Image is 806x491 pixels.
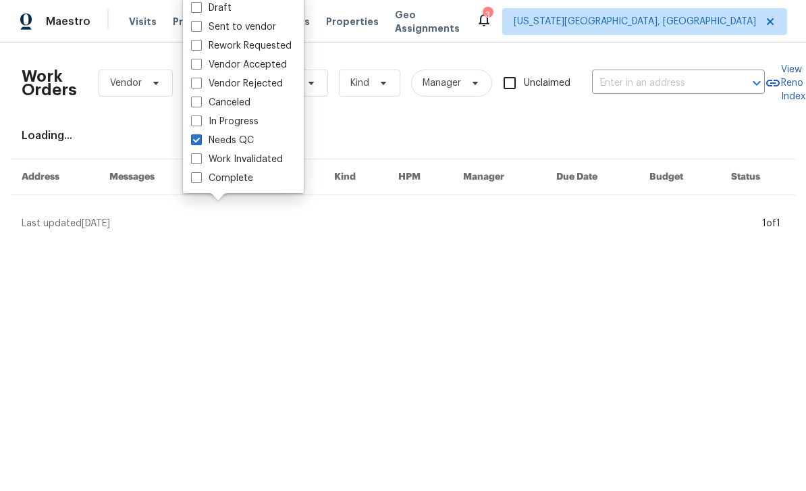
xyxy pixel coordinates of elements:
h2: Work Orders [22,70,77,97]
span: [US_STATE][GEOGRAPHIC_DATA], [GEOGRAPHIC_DATA] [514,15,756,28]
th: Address [11,159,99,195]
button: Open [747,74,766,93]
span: Visits [129,15,157,28]
span: Kind [350,76,369,90]
div: 1 of 1 [762,217,780,230]
div: Last updated [22,217,758,230]
span: [DATE] [82,219,110,228]
span: Vendor [110,76,142,90]
label: Needs QC [191,134,254,147]
span: Unclaimed [524,76,570,91]
input: Enter in an address [592,73,727,94]
a: View Reno Index [765,63,805,103]
div: Loading... [22,129,784,143]
th: Kind [323,159,387,195]
th: Due Date [545,159,639,195]
th: HPM [387,159,452,195]
label: Complete [191,172,253,185]
span: Projects [173,15,215,28]
th: Status [720,159,795,195]
label: Canceled [191,96,250,109]
span: Properties [326,15,379,28]
label: Rework Requested [191,39,292,53]
th: Messages [99,159,198,195]
label: Vendor Accepted [191,58,287,72]
th: Budget [639,159,720,195]
div: 3 [483,8,492,22]
span: Geo Assignments [395,8,460,35]
span: Manager [423,76,461,90]
label: In Progress [191,115,259,128]
th: Manager [452,159,545,195]
label: Vendor Rejected [191,77,283,91]
label: Draft [191,1,232,15]
label: Sent to vendor [191,20,276,34]
label: Work Invalidated [191,153,283,166]
span: Maestro [46,15,90,28]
